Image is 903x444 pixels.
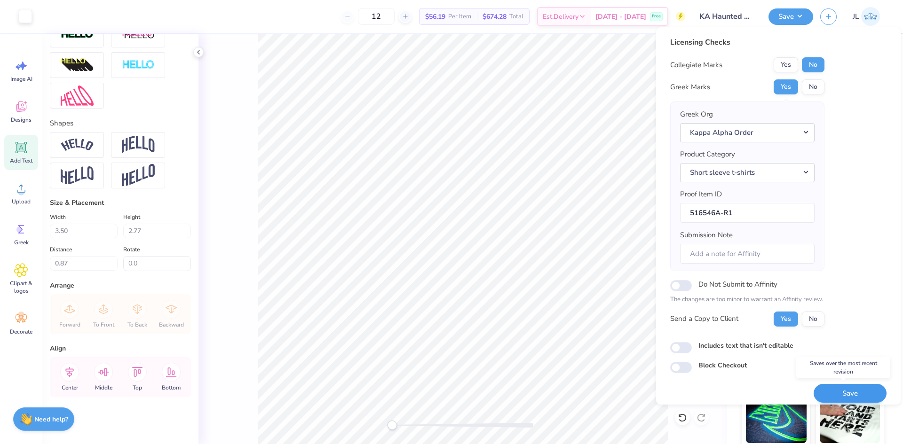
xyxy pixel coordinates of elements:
[774,57,798,72] button: Yes
[61,58,94,73] img: 3D Illusion
[680,123,815,142] button: Kappa Alpha Order
[50,280,191,290] div: Arrange
[50,198,191,208] div: Size & Placement
[670,313,738,324] div: Send a Copy to Client
[122,60,155,70] img: Negative Space
[133,384,142,391] span: Top
[670,60,722,70] div: Collegiate Marks
[34,415,68,424] strong: Need help?
[61,139,94,151] img: Arc
[122,164,155,187] img: Rise
[802,312,824,327] button: No
[10,75,32,83] span: Image AI
[95,384,112,391] span: Middle
[14,239,29,246] span: Greek
[670,82,710,93] div: Greek Marks
[122,29,155,40] img: Shadow
[50,244,72,255] label: Distance
[10,328,32,335] span: Decorate
[774,312,798,327] button: Yes
[61,86,94,106] img: Free Distort
[848,7,884,26] a: JL
[50,118,73,129] label: Shapes
[680,109,713,120] label: Greek Org
[123,211,140,223] label: Height
[61,166,94,185] img: Flag
[774,79,798,94] button: Yes
[122,136,155,154] img: Arch
[652,13,661,20] span: Free
[768,8,813,25] button: Save
[680,189,722,200] label: Proof Item ID
[123,244,140,255] label: Rotate
[595,12,646,22] span: [DATE] - [DATE]
[853,11,859,22] span: JL
[509,12,523,22] span: Total
[543,12,578,22] span: Est. Delivery
[50,343,191,353] div: Align
[698,341,793,351] label: Includes text that isn't editable
[10,157,32,164] span: Add Text
[670,37,824,48] div: Licensing Checks
[61,29,94,40] img: Stroke
[11,116,32,124] span: Designs
[802,57,824,72] button: No
[388,421,397,430] div: Accessibility label
[796,357,890,378] div: Saves over the most recent revision
[670,295,824,304] p: The changes are too minor to warrant an Affinity review.
[680,230,733,241] label: Submission Note
[680,244,815,264] input: Add a note for Affinity
[6,280,37,295] span: Clipart & logos
[680,163,815,182] button: Short sleeve t-shirts
[12,198,31,205] span: Upload
[698,360,747,370] label: Block Checkout
[62,384,78,391] span: Center
[680,149,735,160] label: Product Category
[50,211,66,223] label: Width
[162,384,181,391] span: Bottom
[448,12,471,22] span: Per Item
[814,384,887,403] button: Save
[802,79,824,94] button: No
[483,12,507,22] span: $674.28
[820,396,880,443] img: Water based Ink
[861,7,880,26] img: Jairo Laqui
[692,7,761,26] input: Untitled Design
[358,8,395,25] input: – –
[425,12,445,22] span: $56.19
[698,278,777,290] label: Do Not Submit to Affinity
[746,396,807,443] img: Glow in the Dark Ink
